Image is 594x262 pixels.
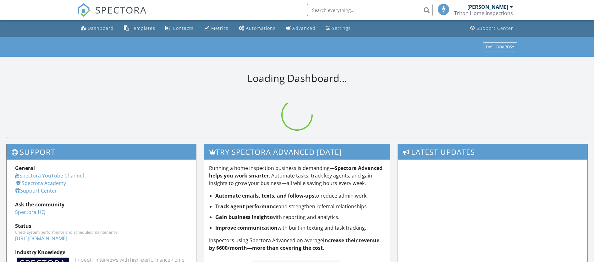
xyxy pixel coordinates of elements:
strong: Gain business insights [215,214,272,221]
a: Contacts [163,23,196,34]
li: and strengthen referral relationships. [215,203,385,210]
div: Status [15,222,188,230]
input: Search everything... [307,4,433,16]
li: with built-in texting and task tracking. [215,224,385,232]
span: SPECTORA [95,3,147,16]
strong: increase their revenue by $600/month—more than covering the cost [209,237,379,251]
a: SPECTORA [77,8,147,22]
li: to reduce admin work. [215,192,385,199]
strong: Improve communication [215,224,278,231]
a: Automations (Basic) [236,23,278,34]
div: Contacts [173,25,194,31]
div: Support Center [476,25,513,31]
a: Spectora Academy [15,180,66,187]
div: Metrics [211,25,228,31]
div: Advanced [292,25,316,31]
a: Templates [121,23,158,34]
strong: Track agent performance [215,203,278,210]
div: [PERSON_NAME] [467,4,508,10]
a: Advanced [283,23,318,34]
a: Support Center [15,187,57,194]
strong: Spectora Advanced helps you work smarter [209,165,382,179]
div: Dashboard [88,25,114,31]
div: Industry Knowledge [15,248,188,256]
h3: Support [7,144,196,160]
img: The Best Home Inspection Software - Spectora [77,3,91,17]
div: Ask the community [15,201,188,208]
div: Dashboards [486,45,514,49]
a: Spectora HQ [15,209,45,216]
a: Metrics [201,23,231,34]
a: Dashboard [78,23,116,34]
div: Settings [332,25,351,31]
h3: Latest Updates [398,144,587,160]
p: Running a home inspection business is demanding— . Automate tasks, track key agents, and gain ins... [209,164,385,187]
li: with reporting and analytics. [215,213,385,221]
a: Settings [323,23,353,34]
div: Automations [246,25,276,31]
div: Triton Home Inspections [454,10,513,16]
a: Spectora YouTube Channel [15,172,84,179]
strong: General [15,165,35,172]
div: Check system performance and scheduled maintenance. [15,230,188,235]
a: Support Center [468,23,516,34]
div: Templates [131,25,155,31]
button: Dashboards [483,42,517,51]
h3: Try spectora advanced [DATE] [204,144,390,160]
p: Inspectors using Spectora Advanced on average . [209,237,385,252]
strong: Automate emails, texts, and follow-ups [215,192,314,199]
a: [URL][DOMAIN_NAME] [15,235,67,242]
